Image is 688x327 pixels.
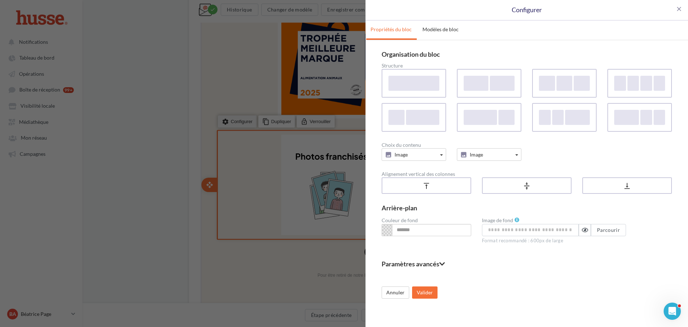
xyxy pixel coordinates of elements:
[395,151,408,158] span: Image
[366,20,416,38] a: Propriétés du bloc
[382,218,418,223] label: Couleur de fond
[76,74,291,191] img: bonjour.png
[591,224,626,236] button: Parcourir
[422,182,430,190] i: vertical_align_top
[470,151,483,158] span: Image
[382,148,446,161] button: Image
[80,18,288,70] img: BANNIERE_HUSSE_DIGITALEO.png
[597,227,620,233] span: Parcourir
[382,205,672,211] div: Arrière-plan
[382,261,672,267] fieldset: Paramètres avancés
[376,5,677,15] div: Configurer
[482,236,572,244] div: Format recommandé : 600px de large
[457,148,521,161] button: Image
[211,6,231,11] a: Cliquez-ici
[675,5,683,13] span: close
[623,182,631,190] i: vertical_align_bottom
[382,286,409,299] button: Annuler
[482,218,513,223] label: Image de fond
[664,303,681,320] iframe: Intercom live chat
[412,286,438,299] button: Valider
[382,63,672,68] div: Structure
[523,182,531,190] i: vertical_align_center
[382,143,672,148] div: Choix du contenu
[137,6,211,11] span: L'email ne s'affiche pas correctement ?
[382,172,672,177] div: Alignement vertical des colonnes
[382,51,672,57] div: Organisation du bloc
[418,20,463,38] a: Modèles de bloc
